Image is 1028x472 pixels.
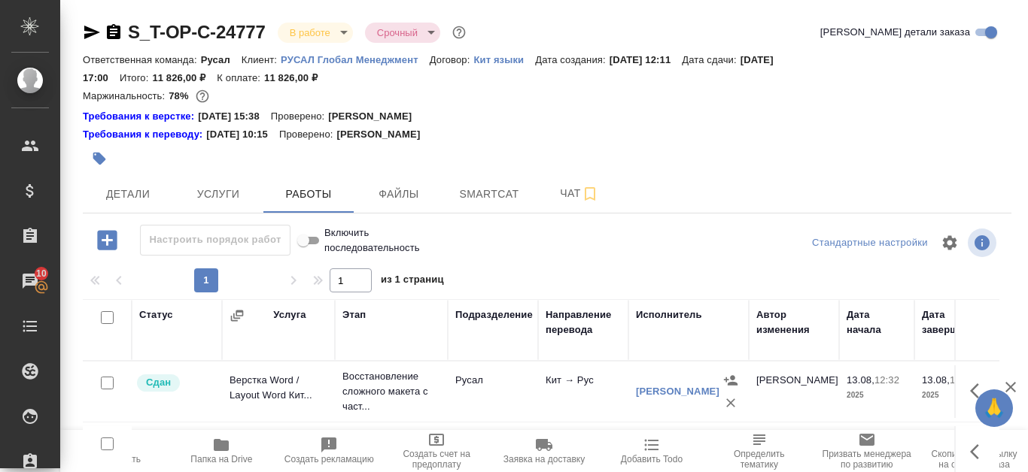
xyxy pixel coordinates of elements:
td: Русал [448,365,538,418]
p: 2025 [922,388,982,403]
p: Итого: [120,72,152,83]
span: Smartcat [453,185,525,204]
span: 🙏 [981,392,1007,424]
div: Дата начала [847,307,907,337]
p: Кит языки [473,54,535,65]
button: Срочный [373,26,422,39]
p: Русал [201,54,242,65]
span: Работы [272,185,345,204]
button: Назначить [719,369,742,392]
span: Детали [92,185,164,204]
div: В работе [365,23,440,43]
button: Удалить [719,392,742,414]
a: РУСАЛ Глобал Менеджмент [281,53,430,65]
div: Подразделение [455,307,533,322]
a: Требования к переводу: [83,127,206,142]
p: 11 826,00 ₽ [264,72,329,83]
span: [PERSON_NAME] детали заказа [820,25,970,40]
button: Пересчитать [60,430,168,472]
p: Клиент: [242,54,281,65]
p: Восстановление сложного макета с част... [342,369,440,414]
p: К оплате: [217,72,264,83]
button: Папка на Drive [168,430,275,472]
button: Сгруппировать [230,308,245,323]
span: Добавить Todo [621,454,683,464]
div: Услуга [273,307,306,322]
button: Скопировать ссылку [105,23,123,41]
button: Создать счет на предоплату [383,430,491,472]
p: [DATE] 15:38 [198,109,271,124]
button: Призвать менеджера по развитию [813,430,920,472]
button: Определить тематику [705,430,813,472]
span: Определить тематику [714,449,804,470]
button: Здесь прячутся важные кнопки [961,373,997,409]
button: Здесь прячутся важные кнопки [961,434,997,470]
p: Проверено: [271,109,329,124]
button: Добавить тэг [83,142,116,175]
div: В работе [278,23,353,43]
p: Ответственная команда: [83,54,201,65]
span: Создать счет на предоплату [392,449,482,470]
div: Направление перевода [546,307,621,337]
p: Проверено: [279,127,337,142]
p: [PERSON_NAME] [336,127,431,142]
div: Дата завершения [922,307,982,337]
p: Договор: [430,54,474,65]
span: Заявка на доставку [503,454,585,464]
td: [PERSON_NAME] [749,365,839,418]
div: Нажми, чтобы открыть папку с инструкцией [83,109,198,124]
div: Нажми, чтобы открыть папку с инструкцией [83,127,206,142]
div: split button [808,231,932,255]
div: Статус [139,307,173,322]
div: Менеджер проверил работу исполнителя, передает ее на следующий этап [135,373,214,393]
button: Добавить работу [87,225,128,256]
p: 13.08, [847,374,874,386]
p: [DATE] 12:11 [610,54,683,65]
button: Скопировать ссылку для ЯМессенджера [83,23,101,41]
p: 11 826,00 ₽ [152,72,217,83]
span: Настроить таблицу [932,225,968,261]
span: Папка на Drive [190,454,252,464]
span: Файлы [363,185,435,204]
button: В работе [285,26,335,39]
div: Автор изменения [756,307,832,337]
p: Дата создания: [535,54,609,65]
span: Услуги [182,185,254,204]
span: Призвать менеджера по развитию [822,449,911,470]
div: Исполнитель [636,307,702,322]
button: Заявка на доставку [491,430,598,472]
svg: Подписаться [581,185,599,203]
a: Кит языки [473,53,535,65]
div: Этап [342,307,366,322]
button: Создать рекламацию [275,430,383,472]
p: 13:30 [950,374,975,386]
span: Чат [543,184,616,203]
p: Сдан [146,375,171,390]
span: Скопировать ссылку на оценку заказа [929,449,1019,470]
a: 10 [4,262,56,300]
p: 13.08, [922,374,950,386]
button: 2198.80 RUB; [193,86,212,106]
span: Включить последовательность [324,225,420,256]
p: Маржинальность: [83,90,169,101]
span: Посмотреть информацию [968,228,999,257]
td: Кит → Рус [538,365,628,418]
span: из 1 страниц [381,271,444,292]
button: Добавить Todo [598,430,705,472]
button: Скопировать ссылку на оценку заказа [920,430,1028,472]
a: [PERSON_NAME] [636,386,719,397]
a: S_T-OP-C-24777 [128,22,266,42]
p: [PERSON_NAME] [328,109,423,124]
p: Дата сдачи: [682,54,740,65]
p: 12:32 [874,374,899,386]
p: [DATE] 10:15 [206,127,279,142]
p: РУСАЛ Глобал Менеджмент [281,54,430,65]
a: Требования к верстке: [83,109,198,124]
span: Создать рекламацию [284,454,374,464]
button: Доп статусы указывают на важность/срочность заказа [449,23,469,42]
p: 2025 [847,388,907,403]
td: Верстка Word / Layout Word Кит... [222,365,335,418]
button: 🙏 [975,389,1013,427]
span: 10 [27,266,56,281]
p: 78% [169,90,192,101]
